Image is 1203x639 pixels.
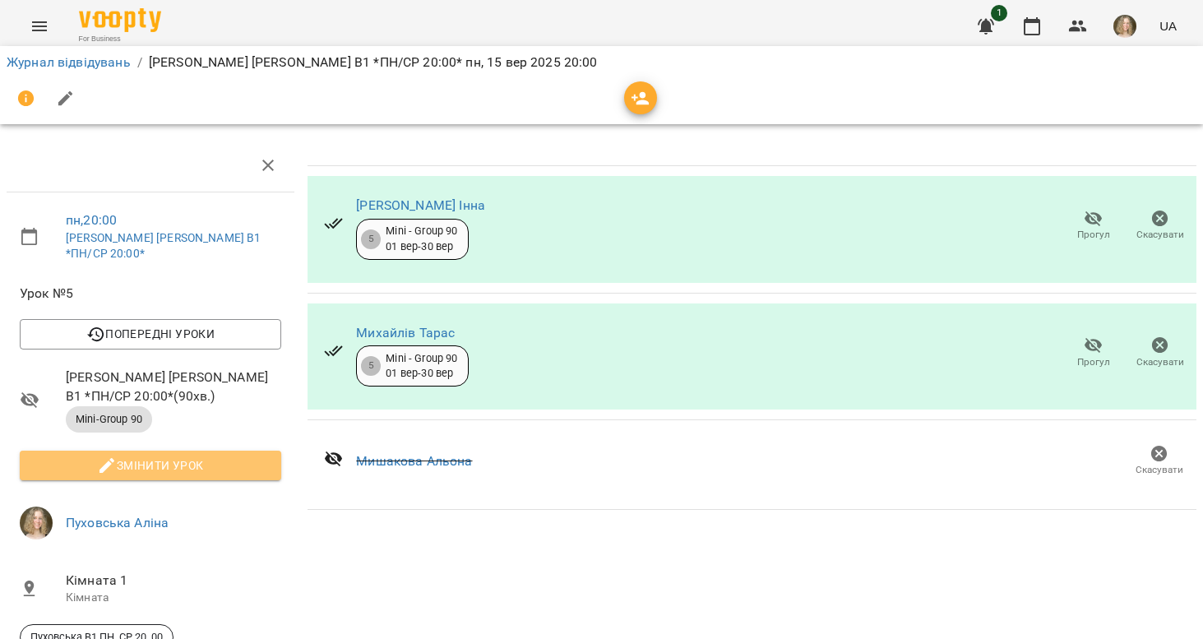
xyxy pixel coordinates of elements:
[1136,228,1184,242] span: Скасувати
[356,197,485,213] a: [PERSON_NAME] Інна
[361,356,381,376] div: 5
[1060,330,1127,376] button: Прогул
[1136,463,1183,477] span: Скасувати
[1153,11,1183,41] button: UA
[1113,15,1136,38] img: 08679fde8b52750a6ba743e232070232.png
[1127,203,1193,249] button: Скасувати
[66,212,117,228] a: пн , 20:00
[66,571,281,590] span: Кімната 1
[1159,17,1177,35] span: UA
[7,54,131,70] a: Журнал відвідувань
[66,231,261,261] a: [PERSON_NAME] [PERSON_NAME] В1 *ПН/СР 20:00*
[66,368,281,406] span: [PERSON_NAME] [PERSON_NAME] В1 *ПН/СР 20:00* ( 90 хв. )
[20,451,281,480] button: Змінити урок
[356,325,455,340] a: Михайлів Тарас
[1077,228,1110,242] span: Прогул
[66,412,152,427] span: Mini-Group 90
[7,53,1196,72] nav: breadcrumb
[20,284,281,303] span: Урок №5
[20,319,281,349] button: Попередні уроки
[991,5,1007,21] span: 1
[79,8,161,32] img: Voopty Logo
[386,224,457,254] div: Mini - Group 90 01 вер - 30 вер
[66,590,281,606] p: Кімната
[33,456,268,475] span: Змінити урок
[1136,355,1184,369] span: Скасувати
[1127,330,1193,376] button: Скасувати
[137,53,142,72] li: /
[66,515,169,530] a: Пуховська Аліна
[361,229,381,249] div: 5
[149,53,598,72] p: [PERSON_NAME] [PERSON_NAME] В1 *ПН/СР 20:00* пн, 15 вер 2025 20:00
[356,453,472,469] a: Мишакова Альона
[33,324,268,344] span: Попередні уроки
[386,351,457,382] div: Mini - Group 90 01 вер - 30 вер
[20,507,53,539] img: 08679fde8b52750a6ba743e232070232.png
[20,7,59,46] button: Menu
[79,34,161,44] span: For Business
[1126,438,1193,484] button: Скасувати
[1060,203,1127,249] button: Прогул
[1077,355,1110,369] span: Прогул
